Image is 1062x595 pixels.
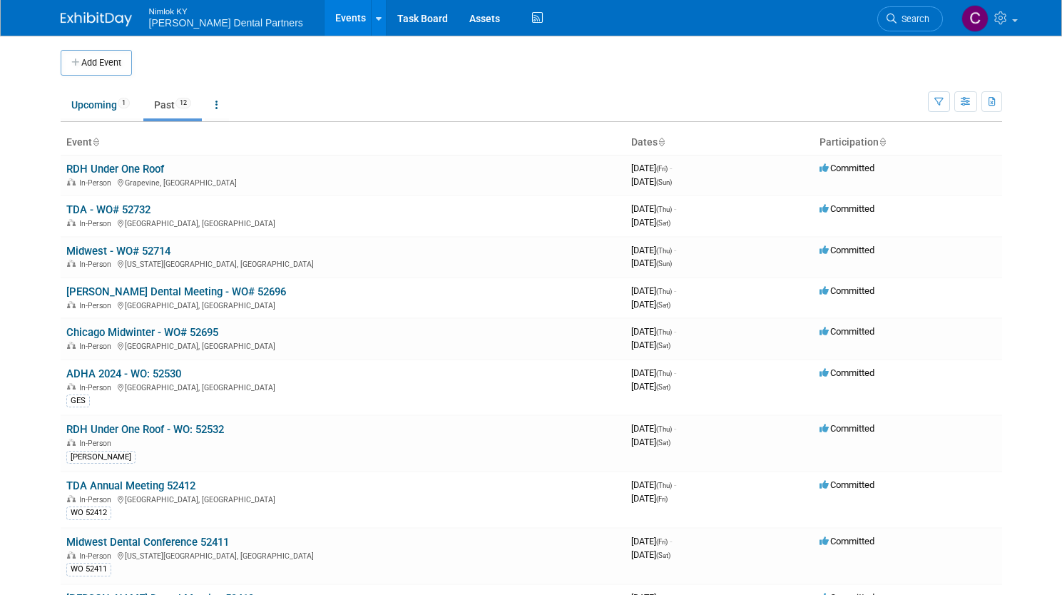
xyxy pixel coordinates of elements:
span: [DATE] [631,299,670,310]
span: [DATE] [631,479,676,490]
span: Committed [820,536,874,546]
span: Committed [820,326,874,337]
span: [DATE] [631,217,670,228]
span: In-Person [79,219,116,228]
span: - [670,536,672,546]
a: Chicago Midwinter - WO# 52695 [66,326,218,339]
span: In-Person [79,178,116,188]
span: Committed [820,203,874,214]
span: [DATE] [631,437,670,447]
a: Sort by Event Name [92,136,99,148]
div: [US_STATE][GEOGRAPHIC_DATA], [GEOGRAPHIC_DATA] [66,258,620,269]
span: - [674,245,676,255]
span: [DATE] [631,549,670,560]
span: In-Person [79,301,116,310]
span: In-Person [79,342,116,351]
a: Midwest - WO# 52714 [66,245,170,258]
th: Participation [814,131,1002,155]
span: In-Person [79,551,116,561]
span: 12 [175,98,191,108]
span: [DATE] [631,381,670,392]
span: (Fri) [656,165,668,173]
span: Committed [820,285,874,296]
div: [GEOGRAPHIC_DATA], [GEOGRAPHIC_DATA] [66,299,620,310]
img: In-Person Event [67,178,76,185]
span: (Sun) [656,260,672,268]
span: [DATE] [631,163,672,173]
span: [DATE] [631,285,676,296]
span: - [674,479,676,490]
span: In-Person [79,383,116,392]
span: - [674,203,676,214]
span: In-Person [79,260,116,269]
span: [DATE] [631,326,676,337]
th: Dates [626,131,814,155]
span: (Thu) [656,370,672,377]
img: In-Person Event [67,495,76,502]
div: WO 52411 [66,563,111,576]
a: Sort by Participation Type [879,136,886,148]
span: - [674,285,676,296]
img: In-Person Event [67,301,76,308]
span: (Thu) [656,482,672,489]
a: Past12 [143,91,202,118]
span: - [674,423,676,434]
a: TDA - WO# 52732 [66,203,150,216]
span: (Sat) [656,551,670,559]
span: (Fri) [656,538,668,546]
img: Cassidy Rutledge [961,5,989,32]
span: Committed [820,479,874,490]
div: [GEOGRAPHIC_DATA], [GEOGRAPHIC_DATA] [66,381,620,392]
button: Add Event [61,50,132,76]
span: (Sat) [656,342,670,350]
img: In-Person Event [67,551,76,559]
a: TDA Annual Meeting 52412 [66,479,195,492]
span: (Sun) [656,178,672,186]
div: [GEOGRAPHIC_DATA], [GEOGRAPHIC_DATA] [66,493,620,504]
img: In-Person Event [67,439,76,446]
a: [PERSON_NAME] Dental Meeting - WO# 52696 [66,285,286,298]
img: In-Person Event [67,383,76,390]
a: Midwest Dental Conference 52411 [66,536,229,549]
span: [DATE] [631,367,676,378]
span: [DATE] [631,176,672,187]
span: 1 [118,98,130,108]
img: In-Person Event [67,219,76,226]
span: [DATE] [631,423,676,434]
a: RDH Under One Roof [66,163,164,176]
span: (Sat) [656,301,670,309]
span: Committed [820,245,874,255]
span: [DATE] [631,340,670,350]
span: Committed [820,423,874,434]
span: [DATE] [631,203,676,214]
div: [US_STATE][GEOGRAPHIC_DATA], [GEOGRAPHIC_DATA] [66,549,620,561]
span: Search [897,14,929,24]
span: (Thu) [656,247,672,255]
span: [PERSON_NAME] Dental Partners [149,17,303,29]
a: Sort by Start Date [658,136,665,148]
span: - [674,326,676,337]
span: Committed [820,163,874,173]
span: - [670,163,672,173]
span: - [674,367,676,378]
span: (Thu) [656,425,672,433]
span: (Fri) [656,495,668,503]
div: [GEOGRAPHIC_DATA], [GEOGRAPHIC_DATA] [66,340,620,351]
span: (Sat) [656,219,670,227]
div: [GEOGRAPHIC_DATA], [GEOGRAPHIC_DATA] [66,217,620,228]
div: WO 52412 [66,507,111,519]
div: Grapevine, [GEOGRAPHIC_DATA] [66,176,620,188]
span: In-Person [79,495,116,504]
a: ADHA 2024 - WO: 52530 [66,367,181,380]
span: In-Person [79,439,116,448]
span: [DATE] [631,258,672,268]
img: ExhibitDay [61,12,132,26]
span: (Sat) [656,383,670,391]
span: [DATE] [631,493,668,504]
th: Event [61,131,626,155]
a: Upcoming1 [61,91,141,118]
span: Nimlok KY [149,3,303,18]
span: (Sat) [656,439,670,447]
img: In-Person Event [67,260,76,267]
img: In-Person Event [67,342,76,349]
